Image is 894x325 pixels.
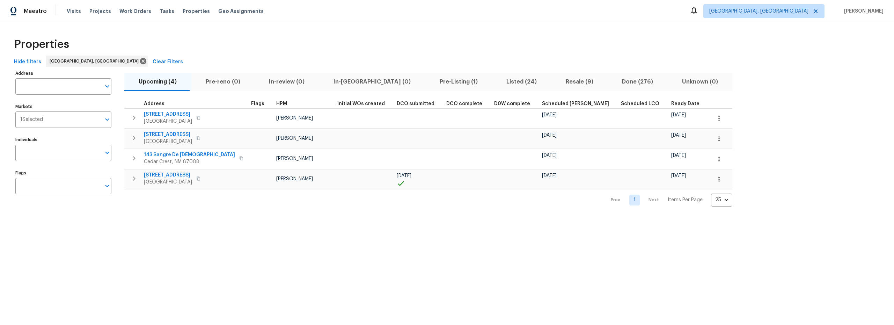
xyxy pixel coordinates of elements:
span: Cedar Crest, NM 87008 [144,158,235,165]
span: [GEOGRAPHIC_DATA], [GEOGRAPHIC_DATA] [709,8,808,15]
button: Open [102,115,112,124]
span: [GEOGRAPHIC_DATA] [144,179,192,186]
span: [DATE] [671,173,686,178]
span: Upcoming (4) [129,77,187,87]
span: Projects [89,8,111,15]
button: Open [102,181,112,191]
span: Pre-Listing (1) [429,77,488,87]
span: [PERSON_NAME] [276,116,313,121]
span: [GEOGRAPHIC_DATA], [GEOGRAPHIC_DATA] [50,58,141,65]
span: [DATE] [542,153,557,158]
span: Properties [183,8,210,15]
span: Flags [251,101,264,106]
span: [DATE] [671,113,686,117]
span: [DATE] [671,153,686,158]
span: [DATE] [397,173,411,178]
button: Open [102,148,112,158]
span: Properties [14,41,69,48]
span: Work Orders [119,8,151,15]
span: DCO complete [446,101,482,106]
span: Pre-reno (0) [196,77,251,87]
span: 143 Sangre De [DEMOGRAPHIC_DATA] [144,151,235,158]
span: [DATE] [542,113,557,117]
span: Resale (9) [555,77,603,87]
a: Goto page 1 [629,195,640,205]
span: Hide filters [14,58,41,66]
span: Done (276) [612,77,664,87]
span: [PERSON_NAME] [276,176,313,181]
span: D0W complete [494,101,530,106]
span: Tasks [160,9,174,14]
span: Maestro [24,8,47,15]
span: In-[GEOGRAPHIC_DATA] (0) [323,77,421,87]
span: [GEOGRAPHIC_DATA] [144,138,192,145]
span: Initial WOs created [337,101,385,106]
button: Clear Filters [150,56,186,68]
label: Individuals [15,138,111,142]
nav: Pagination Navigation [604,194,732,207]
span: [PERSON_NAME] [276,136,313,141]
span: [PERSON_NAME] [276,156,313,161]
span: Address [144,101,164,106]
span: Visits [67,8,81,15]
div: [GEOGRAPHIC_DATA], [GEOGRAPHIC_DATA] [46,56,148,67]
span: HPM [276,101,287,106]
span: Ready Date [671,101,699,106]
span: Scheduled LCO [621,101,659,106]
span: 1 Selected [20,117,43,123]
span: [STREET_ADDRESS] [144,131,192,138]
span: DCO submitted [397,101,434,106]
span: Unknown (0) [672,77,728,87]
span: [STREET_ADDRESS] [144,111,192,118]
span: [PERSON_NAME] [841,8,884,15]
span: Listed (24) [496,77,547,87]
span: [DATE] [542,133,557,138]
button: Open [102,81,112,91]
span: Clear Filters [153,58,183,66]
span: [DATE] [542,173,557,178]
label: Markets [15,104,111,109]
span: Geo Assignments [218,8,264,15]
label: Flags [15,171,111,175]
span: In-review (0) [259,77,315,87]
span: Scheduled [PERSON_NAME] [542,101,609,106]
p: Items Per Page [668,196,703,203]
button: Hide filters [11,56,44,68]
label: Address [15,71,111,75]
div: 25 [711,191,732,209]
span: [GEOGRAPHIC_DATA] [144,118,192,125]
span: [STREET_ADDRESS] [144,172,192,179]
span: [DATE] [671,133,686,138]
